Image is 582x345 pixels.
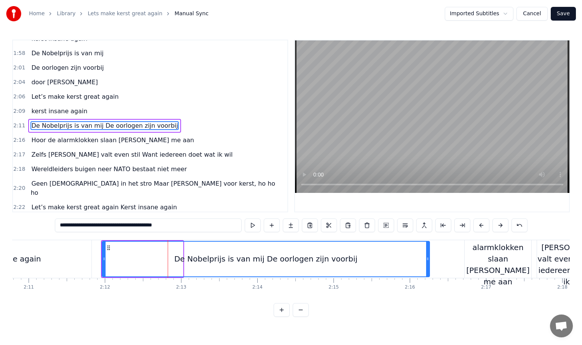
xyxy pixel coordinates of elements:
[30,165,188,173] span: Wereldleiders buigen neer NATO bestaat niet meer
[30,121,178,130] span: De Nobelprijs is van mij De oorlogen zijn voorbij
[29,10,45,18] a: Home
[175,10,208,18] span: Manual Sync
[13,64,25,72] span: 2:01
[13,122,25,130] span: 2:11
[13,165,25,173] span: 2:18
[13,185,25,192] span: 2:20
[13,204,25,211] span: 2:22
[329,284,339,290] div: 2:15
[405,284,415,290] div: 2:16
[13,79,25,86] span: 2:04
[30,92,119,101] span: Let’s make kerst great again
[13,93,25,101] span: 2:06
[30,107,88,116] span: kerst insane again
[88,10,162,18] a: Lets make kerst great again
[252,284,263,290] div: 2:14
[176,284,186,290] div: 2:13
[30,136,195,144] span: Hoor de alarmklokken slaan [PERSON_NAME] me aan
[551,7,576,21] button: Save
[13,136,25,144] span: 2:16
[30,150,233,159] span: Zelfs [PERSON_NAME] valt even stil Want iedereen doet wat ik wil
[30,78,98,87] span: door [PERSON_NAME]
[174,253,358,265] div: De Nobelprijs is van mij De oorlogen zijn voorbij
[550,315,573,337] div: Open de chat
[24,284,34,290] div: 2:11
[13,151,25,159] span: 2:17
[6,6,21,21] img: youka
[30,179,275,197] span: Geen [DEMOGRAPHIC_DATA] in het stro Maar [PERSON_NAME] voor kerst, ho ho ho
[465,230,531,287] div: Hoor de alarmklokken slaan [PERSON_NAME] me aan
[30,63,104,72] span: De oorlogen zijn voorbij
[57,10,75,18] a: Library
[30,203,178,212] span: Let’s make kerst great again Kerst insane again
[30,49,104,58] span: De Nobelprijs is van mij
[516,7,547,21] button: Cancel
[13,50,25,57] span: 1:58
[29,10,208,18] nav: breadcrumb
[100,284,110,290] div: 2:12
[13,108,25,115] span: 2:09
